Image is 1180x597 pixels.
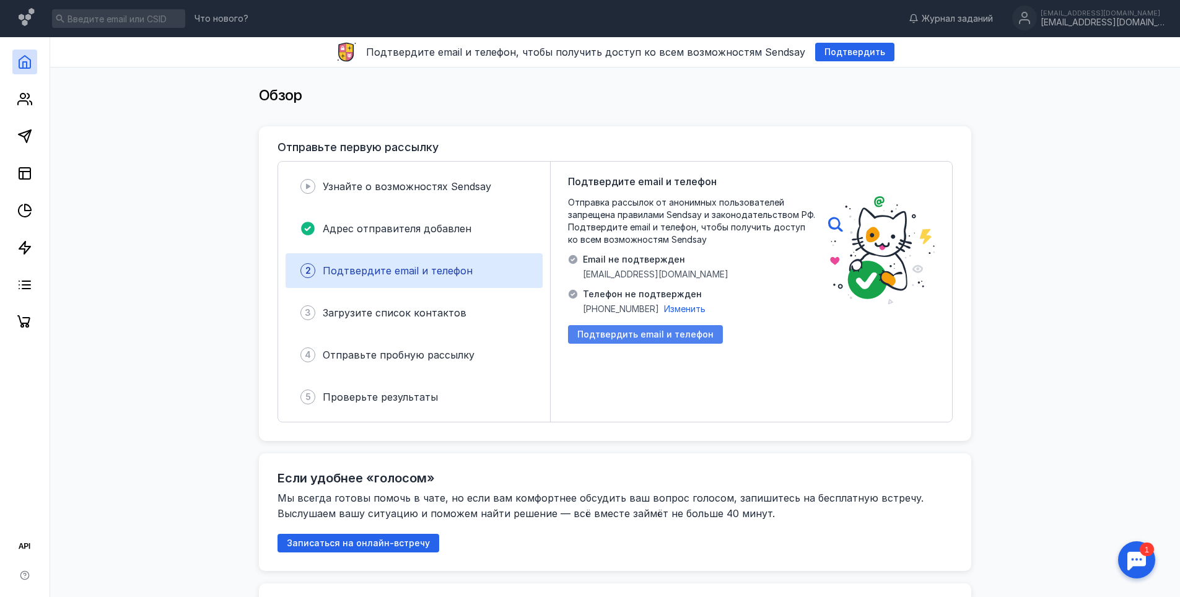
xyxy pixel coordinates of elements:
[583,288,706,300] span: Телефон не подтвержден
[902,12,999,25] a: Журнал заданий
[323,222,471,235] span: Адрес отправителя добавлен
[305,391,311,403] span: 5
[1041,17,1165,28] div: [EMAIL_ADDRESS][DOMAIN_NAME]
[323,307,466,319] span: Загрузите список контактов
[305,264,311,277] span: 2
[583,303,659,315] span: [PHONE_NUMBER]
[28,7,42,21] div: 1
[323,349,474,361] span: Отправьте пробную рассылку
[815,43,894,61] button: Подтвердить
[366,46,805,58] span: Подтвердите email и телефон, чтобы получить доступ ко всем возможностям Sendsay
[664,303,706,315] button: Изменить
[194,14,248,23] span: Что нового?
[188,14,255,23] a: Что нового?
[278,538,439,548] a: Записаться на онлайн-встречу
[568,325,723,344] button: Подтвердить email и телефон
[577,329,714,340] span: Подтвердить email и телефон
[305,349,311,361] span: 4
[323,391,438,403] span: Проверьте результаты
[568,174,717,189] span: Подтвердите email и телефон
[287,538,430,549] span: Записаться на онлайн-встречу
[583,253,728,266] span: Email не подтвержден
[568,196,816,246] span: Отправка рассылок от анонимных пользователей запрещена правилами Sendsay и законодательством РФ. ...
[278,141,439,154] h3: Отправьте первую рассылку
[278,492,927,520] span: Мы всегда готовы помочь в чате, но если вам комфортнее обсудить ваш вопрос голосом, запишитесь на...
[278,471,435,486] h2: Если удобнее «голосом»
[583,268,728,281] span: [EMAIL_ADDRESS][DOMAIN_NAME]
[305,307,311,319] span: 3
[824,47,885,58] span: Подтвердить
[664,303,706,314] span: Изменить
[259,86,302,104] span: Обзор
[52,9,185,28] input: Введите email или CSID
[323,180,491,193] span: Узнайте о возможностях Sendsay
[278,534,439,552] button: Записаться на онлайн-встречу
[828,196,935,305] img: poster
[323,264,473,277] span: Подтвердите email и телефон
[922,12,993,25] span: Журнал заданий
[1041,9,1165,17] div: [EMAIL_ADDRESS][DOMAIN_NAME]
